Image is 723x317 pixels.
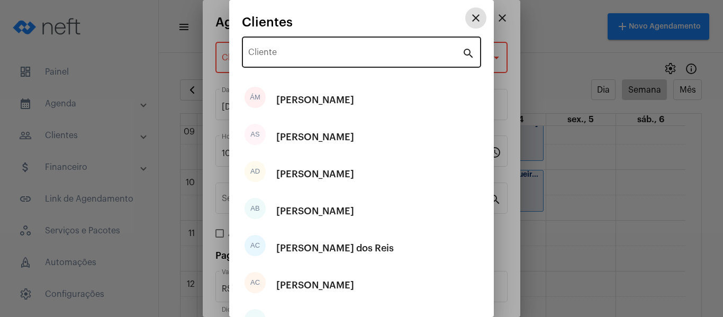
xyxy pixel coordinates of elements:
[245,235,266,256] div: AC
[245,124,266,145] div: AS
[276,232,394,264] div: [PERSON_NAME] dos Reis
[276,195,354,227] div: [PERSON_NAME]
[469,12,482,24] mat-icon: close
[276,158,354,190] div: [PERSON_NAME]
[245,87,266,108] div: ÁM
[245,272,266,293] div: AC
[245,161,266,182] div: AD
[276,121,354,153] div: [PERSON_NAME]
[276,84,354,116] div: [PERSON_NAME]
[242,15,293,29] span: Clientes
[276,269,354,301] div: [PERSON_NAME]
[462,47,475,59] mat-icon: search
[248,50,462,59] input: Pesquisar cliente
[245,198,266,219] div: AB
